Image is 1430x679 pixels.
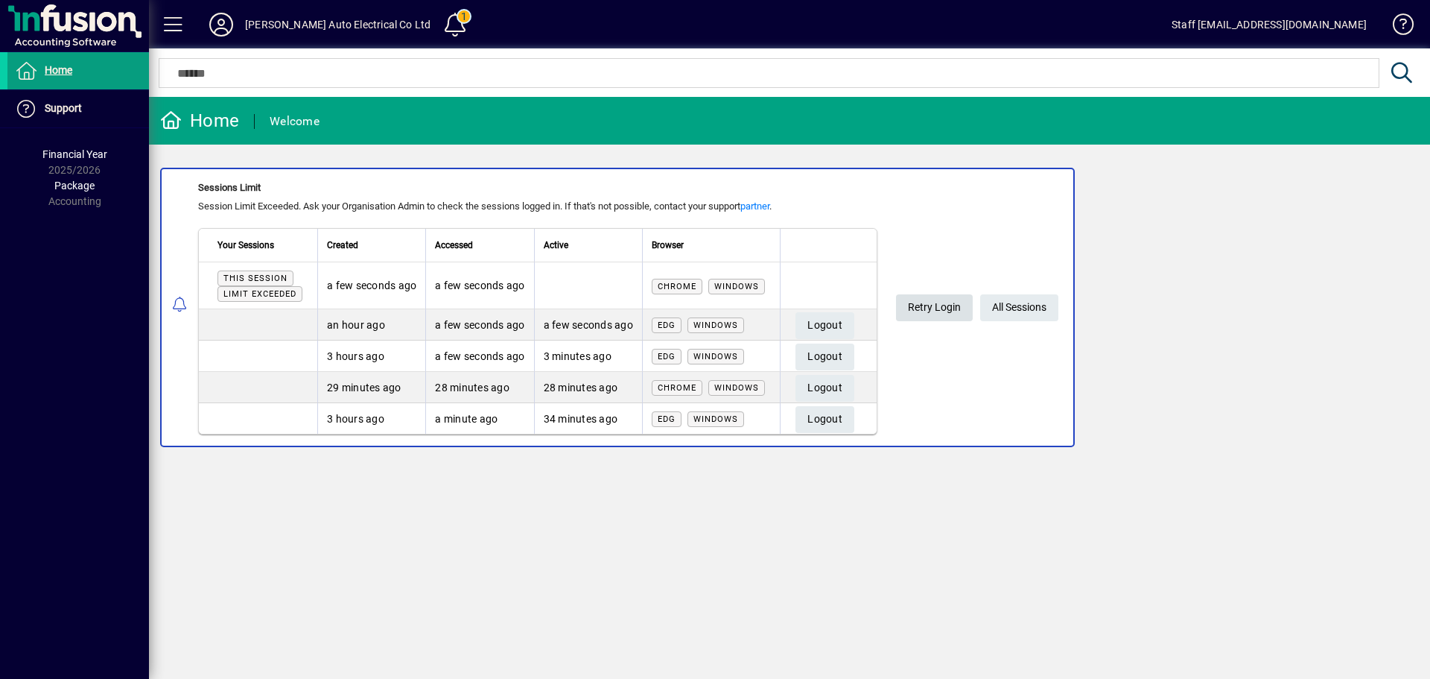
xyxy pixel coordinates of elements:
td: 3 hours ago [317,341,425,372]
span: Browser [652,237,684,253]
a: Knowledge Base [1382,3,1411,51]
td: 3 hours ago [317,403,425,434]
button: Logout [795,406,854,433]
span: Home [45,64,72,76]
td: a few seconds ago [425,341,533,372]
span: Windows [693,320,738,330]
span: All Sessions [992,295,1046,320]
app-alert-notification-menu-item: Sessions Limit [149,168,1430,447]
span: Retry Login [908,295,961,320]
span: Edg [658,320,676,330]
td: 28 minutes ago [425,372,533,403]
td: an hour ago [317,309,425,341]
td: 34 minutes ago [534,403,642,434]
button: Logout [795,375,854,402]
span: Package [54,180,95,192]
td: a minute ago [425,403,533,434]
td: a few seconds ago [425,262,533,309]
span: Windows [714,282,759,291]
span: Windows [693,352,738,361]
span: Logout [807,376,842,400]
div: Sessions Limit [198,180,877,195]
div: Welcome [270,110,320,133]
span: Created [327,237,358,253]
span: Financial Year [42,148,107,160]
td: 3 minutes ago [534,341,642,372]
span: Accessed [435,237,473,253]
td: a few seconds ago [425,309,533,341]
button: Retry Login [896,294,973,321]
span: Logout [807,344,842,369]
span: Edg [658,414,676,424]
div: Staff [EMAIL_ADDRESS][DOMAIN_NAME] [1172,13,1367,37]
div: Session Limit Exceeded. Ask your Organisation Admin to check the sessions logged in. If that's no... [198,199,877,214]
td: 28 minutes ago [534,372,642,403]
span: Support [45,102,82,114]
a: All Sessions [980,294,1058,321]
button: Logout [795,344,854,370]
span: Chrome [658,383,696,393]
div: [PERSON_NAME] Auto Electrical Co Ltd [245,13,430,37]
div: Home [160,109,239,133]
a: partner [740,200,769,212]
td: a few seconds ago [317,262,425,309]
span: Your Sessions [217,237,274,253]
span: This session [223,274,287,283]
span: Logout [807,407,842,432]
span: Windows [693,414,738,424]
td: a few seconds ago [534,309,642,341]
td: 29 minutes ago [317,372,425,403]
span: Active [544,237,568,253]
span: Logout [807,313,842,338]
span: Windows [714,383,759,393]
a: Support [7,90,149,127]
span: Limit exceeded [223,289,296,299]
button: Logout [795,312,854,339]
button: Profile [197,11,245,38]
span: Chrome [658,282,696,291]
span: Edg [658,352,676,361]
